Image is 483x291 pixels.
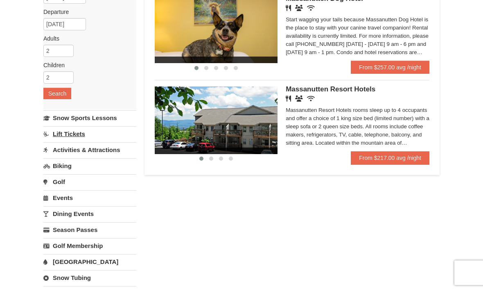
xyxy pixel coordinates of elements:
a: Lift Tickets [43,127,136,142]
a: Dining Events [43,207,136,222]
a: Golf [43,175,136,190]
i: Banquet Facilities [295,5,303,11]
label: Adults [43,35,130,43]
a: From $257.00 avg /night [351,61,429,74]
a: [GEOGRAPHIC_DATA] [43,255,136,270]
label: Children [43,61,130,70]
a: Activities & Attractions [43,143,136,158]
a: Golf Membership [43,239,136,254]
a: Biking [43,159,136,174]
a: Season Passes [43,223,136,238]
i: Wireless Internet (free) [307,96,315,102]
div: Start wagging your tails because Massanutten Dog Hotel is the place to stay with your canine trav... [286,16,429,57]
div: Massanutten Resort Hotels rooms sleep up to 4 occupants and offer a choice of 1 king size bed (li... [286,107,429,148]
a: Events [43,191,136,206]
a: Snow Sports Lessons [43,111,136,126]
a: Snow Tubing [43,271,136,286]
i: Restaurant [286,5,291,11]
a: From $217.00 avg /night [351,152,429,165]
label: Departure [43,8,130,16]
i: Banquet Facilities [295,96,303,102]
i: Restaurant [286,96,291,102]
button: Search [43,88,71,100]
span: Massanutten Resort Hotels [286,86,375,93]
i: Wireless Internet (free) [307,5,315,11]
